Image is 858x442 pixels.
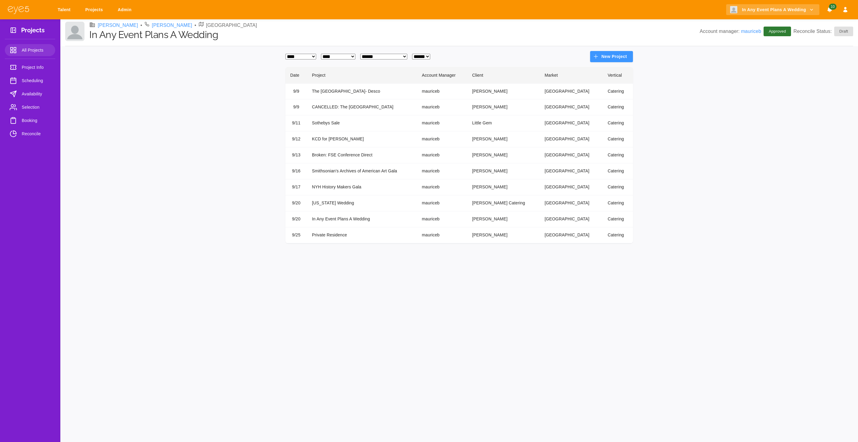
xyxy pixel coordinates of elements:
th: Market [540,67,603,84]
a: Talent [54,4,77,15]
td: [PERSON_NAME] [467,163,540,179]
td: Catering [603,195,633,211]
img: Client logo [65,22,84,41]
td: In Any Event Plans A Wedding [307,211,417,227]
a: Project Info [5,61,55,73]
td: mauriceb [417,99,467,115]
td: Catering [603,179,633,195]
a: mauriceb [741,29,761,34]
img: eye5 [7,5,30,14]
span: Project Info [22,64,50,71]
a: All Projects [5,44,55,56]
td: [PERSON_NAME] [467,131,540,147]
td: [GEOGRAPHIC_DATA] [540,147,603,163]
td: mauriceb [417,195,467,211]
td: [PERSON_NAME] [467,147,540,163]
span: 10 [829,4,836,10]
p: Reconcile Status: [793,27,853,36]
td: mauriceb [417,131,467,147]
td: [GEOGRAPHIC_DATA] [540,163,603,179]
td: mauriceb [417,115,467,131]
p: [GEOGRAPHIC_DATA] [206,22,257,29]
a: Admin [114,4,138,15]
a: Selection [5,101,55,113]
a: Reconcile [5,128,55,140]
td: [PERSON_NAME] Catering [467,195,540,211]
td: mauriceb [417,227,467,243]
td: KCD for [PERSON_NAME] [307,131,417,147]
th: Account Manager [417,67,467,84]
span: Approved [765,28,790,34]
div: 9/9 [290,104,302,110]
span: Reconcile [22,130,50,137]
td: [PERSON_NAME] [467,179,540,195]
td: The [GEOGRAPHIC_DATA]- Desco [307,83,417,99]
a: Availability [5,88,55,100]
a: [PERSON_NAME] [98,22,138,29]
td: mauriceb [417,211,467,227]
td: [GEOGRAPHIC_DATA] [540,227,603,243]
td: [PERSON_NAME] [467,83,540,99]
td: [PERSON_NAME] [467,227,540,243]
span: Availability [22,90,50,98]
h1: In Any Event Plans A Wedding [89,29,700,40]
span: Booking [22,117,50,124]
th: Vertical [603,67,633,84]
td: Smithsonian's Archives of American Art Gala [307,163,417,179]
th: Date [285,67,307,84]
button: New Project [590,51,633,62]
a: [PERSON_NAME] [152,22,192,29]
p: Account manager: [700,28,761,35]
button: Notifications [824,4,835,15]
td: CANCELLED: The [GEOGRAPHIC_DATA] [307,99,417,115]
td: Little Gem [467,115,540,131]
td: mauriceb [417,179,467,195]
a: Scheduling [5,75,55,87]
span: Draft [836,28,852,34]
td: mauriceb [417,147,467,163]
td: [GEOGRAPHIC_DATA] [540,115,603,131]
td: Catering [603,227,633,243]
div: 9/11 [290,120,302,127]
button: In Any Event Plans A Wedding [726,4,819,15]
td: [GEOGRAPHIC_DATA] [540,179,603,195]
div: 9/12 [290,136,302,143]
td: Catering [603,211,633,227]
a: Projects [81,4,109,15]
img: Client logo [730,6,737,13]
td: Private Residence [307,227,417,243]
div: 9/13 [290,152,302,159]
td: [GEOGRAPHIC_DATA] [540,195,603,211]
div: 9/25 [290,232,302,239]
div: 9/17 [290,184,302,191]
td: Broken: FSE Conference Direct [307,147,417,163]
a: Booking [5,114,55,127]
td: [GEOGRAPHIC_DATA] [540,211,603,227]
div: 9/20 [290,216,302,223]
td: [GEOGRAPHIC_DATA] [540,83,603,99]
span: All Projects [22,46,50,54]
td: mauriceb [417,163,467,179]
td: Sothebys Sale [307,115,417,131]
li: • [141,22,142,29]
td: Catering [603,115,633,131]
td: Catering [603,131,633,147]
div: 9/16 [290,168,302,175]
td: Catering [603,83,633,99]
td: [PERSON_NAME] [467,211,540,227]
td: Catering [603,99,633,115]
td: [US_STATE] Wedding [307,195,417,211]
span: Selection [22,104,50,111]
h3: Projects [21,27,45,36]
td: [PERSON_NAME] [467,99,540,115]
td: Catering [603,163,633,179]
span: Scheduling [22,77,50,84]
div: 9/20 [290,200,302,207]
td: [GEOGRAPHIC_DATA] [540,99,603,115]
td: Catering [603,147,633,163]
th: Project [307,67,417,84]
td: NYH History Makers Gala [307,179,417,195]
th: Client [467,67,540,84]
li: • [195,22,196,29]
div: 9/9 [290,88,302,95]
